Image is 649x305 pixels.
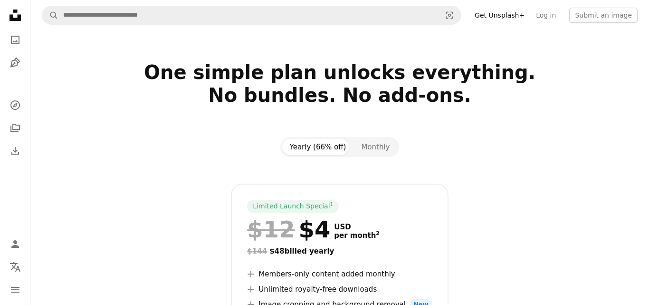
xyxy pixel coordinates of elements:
[334,231,380,240] span: per month
[469,8,530,23] a: Get Unsplash+
[6,257,25,276] button: Language
[42,6,58,24] button: Search Unsplash
[6,235,25,254] a: Log in / Sign up
[247,200,339,213] div: Limited Launch Special
[247,246,432,257] div: $48 billed yearly
[42,61,638,129] h2: One simple plan unlocks everything. No bundles. No add-ons.
[328,202,335,211] a: 1
[376,230,380,236] sup: 2
[334,223,380,231] span: USD
[6,6,25,27] a: Home — Unsplash
[438,6,461,24] button: Visual search
[6,96,25,115] a: Explore
[6,280,25,299] button: Menu
[282,139,354,155] button: Yearly (66% off)
[247,268,432,280] li: Members-only content added monthly
[247,247,267,256] span: $144
[330,201,334,207] sup: 1
[6,118,25,138] a: Collections
[6,30,25,49] a: Photos
[530,8,562,23] a: Log in
[569,8,638,23] button: Submit an image
[42,6,461,25] form: Find visuals sitewide
[247,284,432,295] li: Unlimited royalty-free downloads
[374,231,382,240] a: 2
[6,53,25,72] a: Illustrations
[247,217,330,242] div: $4
[353,139,397,155] button: Monthly
[6,141,25,160] a: Download History
[247,217,295,242] span: $12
